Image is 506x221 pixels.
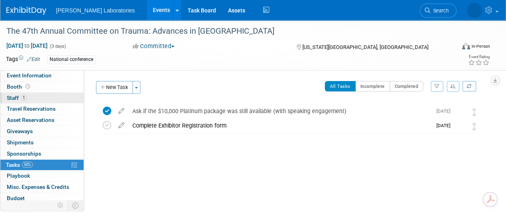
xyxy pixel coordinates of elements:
span: Budget [7,195,25,201]
td: Personalize Event Tab Strip [54,200,68,211]
i: Move task [472,108,476,116]
a: Refresh [462,81,476,91]
span: 1 [21,95,27,101]
span: Shipments [7,139,34,146]
img: ExhibitDay [6,7,46,15]
button: New Task [96,81,133,94]
a: Event Information [0,70,84,81]
button: Incomplete [355,81,390,91]
span: Travel Reservations [7,105,56,112]
a: edit [114,107,128,115]
span: Search [430,8,449,14]
div: Complete Exhibitor Registration form [128,119,432,132]
span: Event Information [7,72,52,79]
span: [DATE] [436,123,454,128]
img: Tisha Davis [454,107,465,117]
div: Event Rating [468,55,490,59]
a: Booth [0,81,84,92]
span: 50% [22,162,33,168]
span: to [23,43,31,49]
span: Staff [7,95,27,101]
a: Tasks50% [0,160,84,170]
a: Search [420,4,456,18]
a: Sponsorships [0,148,84,159]
span: [DATE] [436,108,454,114]
button: All Tasks [325,81,356,91]
span: Booth not reserved yet [24,83,32,89]
img: Format-Inperson.png [462,43,470,49]
div: National conference [47,55,96,64]
span: Sponsorships [7,150,41,157]
a: Playbook [0,170,84,181]
a: Shipments [0,137,84,148]
span: [US_STATE][GEOGRAPHIC_DATA], [GEOGRAPHIC_DATA] [302,44,428,50]
span: [DATE] [DATE] [6,42,48,49]
a: edit [114,122,128,129]
img: Tisha Davis [467,3,482,18]
a: Edit [27,57,40,62]
a: Travel Reservations [0,103,84,114]
td: Tags [6,55,40,64]
span: [PERSON_NAME] Laboratories [56,7,135,14]
span: Misc. Expenses & Credits [7,184,69,190]
span: Tasks [6,162,33,168]
span: Asset Reservations [7,117,54,123]
span: Booth [7,83,32,90]
span: (3 days) [49,44,66,49]
div: The 47th Annual Committee on Trauma: Advances in [GEOGRAPHIC_DATA] [4,24,449,39]
button: Committed [130,42,178,51]
a: Budget [0,193,84,204]
a: Giveaways [0,126,84,137]
div: Ask if the $10,000 Platinum package was still available (with speaking engagement) [128,104,432,118]
a: Staff1 [0,93,84,103]
span: Giveaways [7,128,33,134]
a: Misc. Expenses & Credits [0,182,84,193]
a: Asset Reservations [0,115,84,126]
i: Move task [472,123,476,130]
div: Event Format [419,42,490,54]
div: In-Person [471,43,490,49]
td: Toggle Event Tabs [68,200,84,211]
span: Playbook [7,172,30,179]
img: Tisha Davis [454,121,465,132]
button: Completed [390,81,424,91]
